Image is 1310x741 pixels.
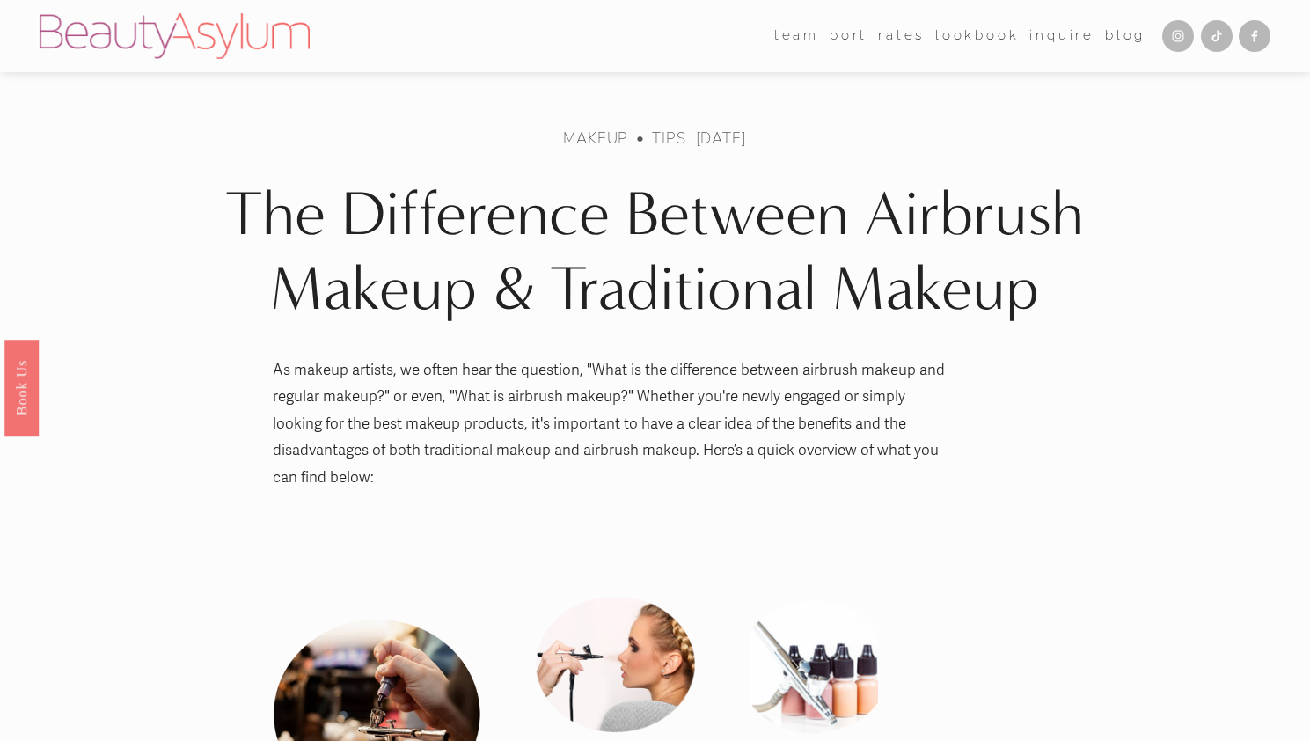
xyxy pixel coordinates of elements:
a: Book Us [4,340,39,436]
a: Facebook [1239,20,1270,52]
span: team [774,24,819,48]
p: As makeup artists, we often hear the question, "What is the difference between airbrush makeup an... [273,357,958,492]
a: Tips [652,128,685,148]
a: Inquire [1029,23,1094,49]
a: Lookbook [935,23,1019,49]
h1: The Difference Between Airbrush Makeup & Traditional Makeup [194,177,1117,326]
a: Blog [1105,23,1145,49]
img: Beauty Asylum | Bridal Hair &amp; Makeup Charlotte &amp; Atlanta [40,13,310,59]
a: Rates [878,23,925,49]
a: makeup [563,128,628,148]
span: [DATE] [696,128,747,148]
a: port [830,23,867,49]
a: Instagram [1162,20,1194,52]
a: folder dropdown [774,23,819,49]
a: TikTok [1201,20,1233,52]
